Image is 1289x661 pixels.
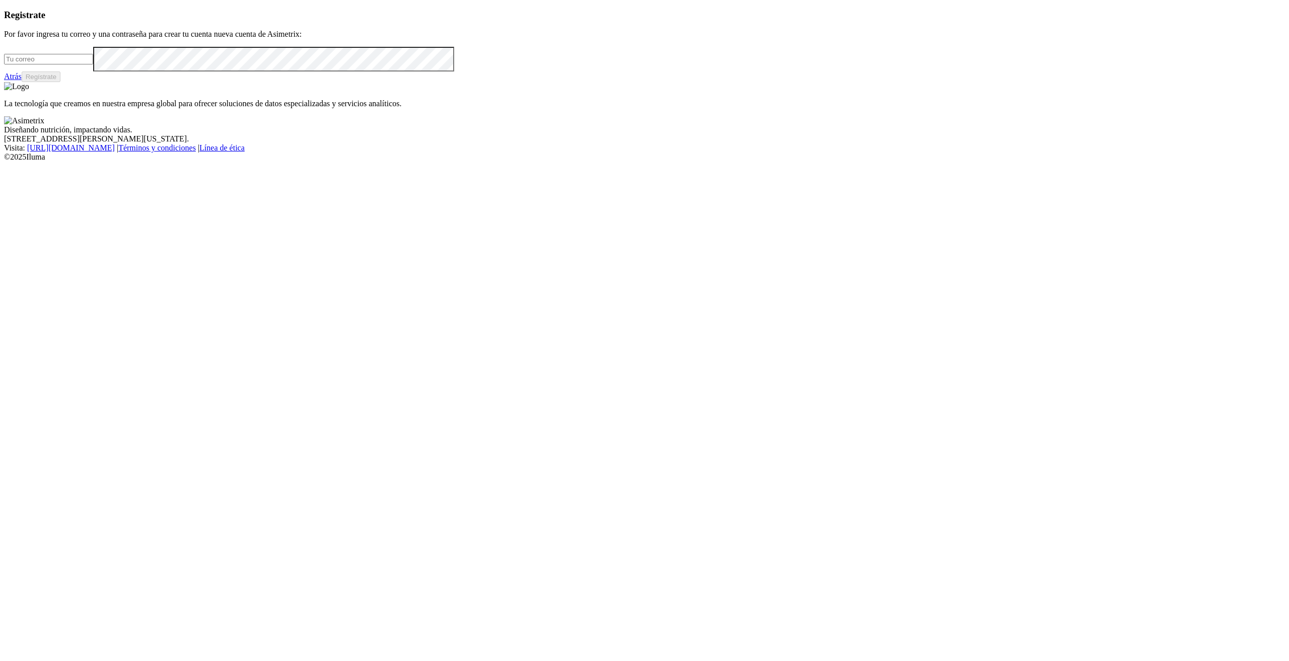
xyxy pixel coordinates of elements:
input: Tu correo [4,54,93,64]
img: Logo [4,82,29,91]
div: Diseñando nutrición, impactando vidas. [4,125,1285,134]
div: © 2025 Iluma [4,153,1285,162]
button: Regístrate [22,71,61,82]
div: [STREET_ADDRESS][PERSON_NAME][US_STATE]. [4,134,1285,143]
a: [URL][DOMAIN_NAME] [27,143,115,152]
div: Visita : | | [4,143,1285,153]
a: Atrás [4,72,22,81]
h3: Registrate [4,10,1285,21]
img: Asimetrix [4,116,44,125]
p: La tecnología que creamos en nuestra empresa global para ofrecer soluciones de datos especializad... [4,99,1285,108]
a: Línea de ética [199,143,245,152]
a: Términos y condiciones [118,143,196,152]
p: Por favor ingresa tu correo y una contraseña para crear tu cuenta nueva cuenta de Asimetrix: [4,30,1285,39]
